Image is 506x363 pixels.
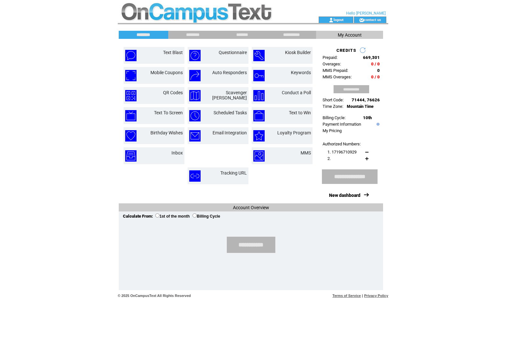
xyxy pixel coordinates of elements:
img: qr-codes.png [125,90,137,101]
a: Mobile Coupons [150,70,183,75]
a: Privacy Policy [364,294,388,298]
a: Inbox [171,150,183,155]
a: Conduct a Poll [282,90,311,95]
span: Calculate From: [123,214,153,219]
span: MMS Overages: [323,74,352,79]
a: logout [334,17,344,22]
span: Hello [PERSON_NAME] [346,11,386,16]
img: questionnaire.png [189,50,201,61]
img: text-to-win.png [253,110,265,121]
span: Mountain Time [347,104,374,109]
img: keywords.png [253,70,265,81]
span: 0 / 0 [371,74,380,79]
span: Prepaid: [323,55,337,60]
span: 669,301 [363,55,380,60]
img: loyalty-program.png [253,130,265,142]
span: 10th [363,115,372,120]
a: Auto Responders [212,70,247,75]
img: tracking-url.png [189,170,201,182]
img: contact_us_icon.gif [359,17,364,23]
a: Kiosk Builder [285,50,311,55]
span: Authorized Numbers: [323,142,361,146]
input: Billing Cycle [192,213,197,218]
span: 2. [327,156,331,161]
span: 0 [377,68,380,73]
a: MMS [301,150,311,155]
a: My Pricing [323,128,342,133]
img: mms.png [253,150,265,162]
img: text-to-screen.png [125,110,137,121]
a: Questionnaire [219,50,247,55]
label: Billing Cycle [192,214,220,219]
a: Birthday Wishes [150,130,183,135]
img: scavenger-hunt.png [189,90,201,101]
img: birthday-wishes.png [125,130,137,142]
label: 1st of the month [155,214,190,219]
a: QR Codes [163,90,183,95]
span: Short Code: [323,97,344,102]
span: Time Zone: [323,104,343,109]
span: CREDITS [336,48,356,53]
a: Terms of Service [333,294,361,298]
img: email-integration.png [189,130,201,142]
a: Payment Information [323,122,361,127]
a: Scheduled Tasks [214,110,247,115]
a: Text Blast [163,50,183,55]
a: New dashboard [329,193,360,198]
span: 0 / 0 [371,62,380,66]
img: account_icon.gif [329,17,334,23]
input: 1st of the month [155,213,159,218]
a: Scavenger [PERSON_NAME] [212,90,247,100]
a: contact us [364,17,381,22]
img: text-blast.png [125,50,137,61]
img: auto-responders.png [189,70,201,81]
span: | [362,294,363,298]
img: inbox.png [125,150,137,162]
a: Tracking URL [220,170,247,176]
img: mobile-coupons.png [125,70,137,81]
a: Email Integration [213,130,247,135]
img: conduct-a-poll.png [253,90,265,101]
span: Overages: [323,62,341,66]
a: Text to Win [289,110,311,115]
a: Keywords [291,70,311,75]
span: My Account [338,32,362,38]
a: Loyalty Program [277,130,311,135]
span: 71444, 76626 [352,97,380,102]
img: scheduled-tasks.png [189,110,201,121]
img: kiosk-builder.png [253,50,265,61]
span: Billing Cycle: [323,115,346,120]
span: MMS Prepaid: [323,68,348,73]
a: Text To Screen [154,110,183,115]
span: Account Overview [233,205,269,210]
span: © 2025 OnCampusText All Rights Reserved [118,294,191,298]
span: 1. 17196710929 [327,150,357,154]
img: help.gif [375,123,379,126]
